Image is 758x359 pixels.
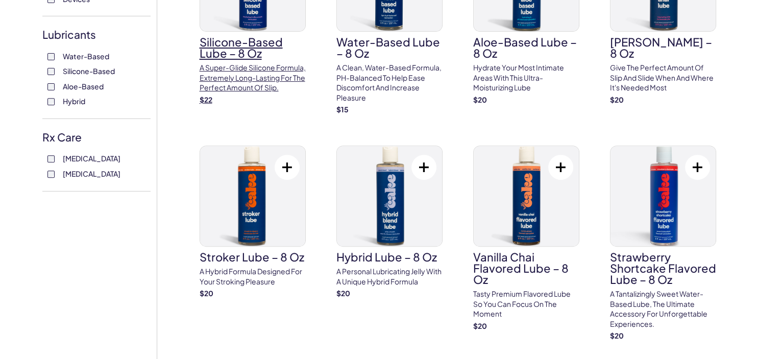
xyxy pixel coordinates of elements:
span: [MEDICAL_DATA] [63,152,120,165]
a: Strawberry Shortcake Flavored Lube – 8 ozStrawberry Shortcake Flavored Lube – 8 ozA tantalizingly... [610,146,716,341]
span: [MEDICAL_DATA] [63,167,120,180]
img: Stroker Lube – 8 oz [200,146,305,246]
input: [MEDICAL_DATA] [47,171,55,178]
p: Give the perfect amount of slip and slide when and where it's needed most [610,63,716,93]
p: A personal lubricating jelly with a unique hybrid formula [336,267,443,286]
span: Hybrid [63,94,85,108]
h3: Vanilla Chai Flavored Lube – 8 oz [473,251,579,285]
h3: Silicone-Based Lube – 8 oz [200,36,306,59]
a: Vanilla Chai Flavored Lube – 8 ozVanilla Chai Flavored Lube – 8 ozTasty premium flavored lube so ... [473,146,579,331]
img: Strawberry Shortcake Flavored Lube – 8 oz [610,146,716,246]
span: Silicone-Based [63,64,115,78]
a: Hybrid Lube – 8 ozHybrid Lube – 8 ozA personal lubricating jelly with a unique hybrid formula$20 [336,146,443,299]
img: Hybrid Lube – 8 oz [337,146,442,246]
strong: $ 20 [610,331,624,340]
p: A super-glide silicone formula, extremely long-lasting for the perfect amount of slip. [200,63,306,93]
span: Water-Based [63,50,109,63]
strong: $ 20 [336,289,350,298]
p: A hybrid formula designed for your stroking pleasure [200,267,306,286]
strong: $ 20 [610,95,624,104]
h3: Water-Based Lube – 8 oz [336,36,443,59]
h3: Hybrid Lube – 8 oz [336,251,443,262]
input: [MEDICAL_DATA] [47,155,55,162]
a: Stroker Lube – 8 ozStroker Lube – 8 ozA hybrid formula designed for your stroking pleasure$20 [200,146,306,299]
h3: Strawberry Shortcake Flavored Lube – 8 oz [610,251,716,285]
input: Hybrid [47,98,55,105]
strong: $ 20 [473,321,487,330]
input: Water-Based [47,53,55,60]
h3: Stroker Lube – 8 oz [200,251,306,262]
h3: [PERSON_NAME] – 8 oz [610,36,716,59]
strong: $ 20 [473,95,487,104]
input: Silicone-Based [47,68,55,75]
strong: $ 20 [200,289,213,298]
input: Aloe-Based [47,83,55,90]
p: Hydrate your most intimate areas with this ultra-moisturizing lube [473,63,579,93]
img: Vanilla Chai Flavored Lube – 8 oz [474,146,579,246]
h3: Aloe-Based Lube – 8 oz [473,36,579,59]
strong: $ 15 [336,105,349,114]
p: Tasty premium flavored lube so you can focus on the moment [473,289,579,319]
span: Aloe-Based [63,80,104,93]
strong: $ 22 [200,95,212,104]
p: A clean, water-based formula, pH-balanced to help ease discomfort and increase pleasure [336,63,443,103]
p: A tantalizingly sweet water-based lube, the ultimate accessory for unforgettable experiences. [610,289,716,329]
